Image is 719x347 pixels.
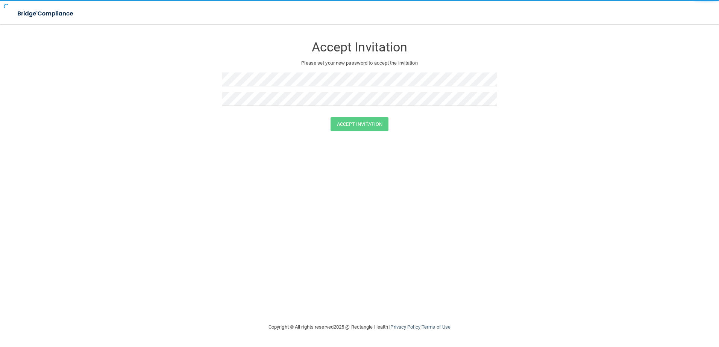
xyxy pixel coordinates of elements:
h3: Accept Invitation [222,40,497,54]
p: Please set your new password to accept the invitation [228,59,491,68]
button: Accept Invitation [331,117,388,131]
img: bridge_compliance_login_screen.278c3ca4.svg [11,6,80,21]
a: Privacy Policy [390,324,420,330]
div: Copyright © All rights reserved 2025 @ Rectangle Health | | [222,315,497,339]
a: Terms of Use [422,324,451,330]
